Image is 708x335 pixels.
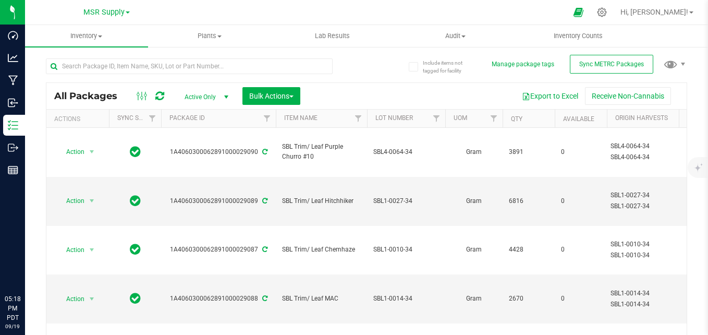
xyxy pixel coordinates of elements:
span: In Sync [130,145,141,159]
span: 0 [561,147,601,157]
span: Inventory [25,31,148,41]
span: SBL Trim/ Leaf Purple Churro #10 [282,142,361,162]
span: 0 [561,245,601,255]
button: Sync METRC Packages [570,55,653,74]
a: Available [563,115,594,123]
iframe: Resource center [10,252,42,283]
span: SBL Trim/ Leaf MAC [282,294,361,304]
div: 1A4060300062891000029088 [160,294,277,304]
a: Audit [394,25,517,47]
span: SBL Trim/ Leaf Hitchhiker [282,196,361,206]
span: Plants [149,31,271,41]
span: 6816 [509,196,548,206]
span: Open Ecommerce Menu [567,2,590,22]
span: Action [57,194,85,208]
span: SBL1-0010-34 [373,245,439,255]
span: Sync from Compliance System [261,295,267,302]
a: Item Name [284,114,318,122]
inline-svg: Inbound [8,98,18,108]
span: select [86,194,99,208]
span: Gram [451,245,496,255]
button: Manage package tags [492,60,554,69]
p: 09/19 [5,322,20,330]
inline-svg: Manufacturing [8,75,18,86]
div: Actions [54,115,105,123]
span: select [86,145,99,159]
span: SBL Trim/ Leaf Chemhaze [282,245,361,255]
span: Sync from Compliance System [261,148,267,155]
a: Filter [350,110,367,127]
span: All Packages [54,90,128,102]
a: UOM [454,114,467,122]
a: Lab Results [271,25,394,47]
a: Origin Harvests [615,114,668,122]
a: Filter [144,110,161,127]
div: Value 1: SBL1-0014-34 [611,289,708,298]
a: Package ID [169,114,205,122]
inline-svg: Dashboard [8,30,18,41]
span: 0 [561,294,601,304]
span: In Sync [130,291,141,306]
button: Bulk Actions [242,87,300,105]
div: Value 2: SBL4-0064-34 [611,152,708,162]
span: In Sync [130,194,141,208]
a: Qty [511,115,522,123]
iframe: Resource center unread badge [31,250,43,262]
button: Receive Non-Cannabis [585,87,671,105]
inline-svg: Outbound [8,142,18,153]
div: 1A4060300062891000029087 [160,245,277,255]
span: Sync from Compliance System [261,246,267,253]
a: Filter [428,110,445,127]
span: Gram [451,294,496,304]
span: Gram [451,147,496,157]
span: SBL1-0027-34 [373,196,439,206]
span: 2670 [509,294,548,304]
inline-svg: Analytics [8,53,18,63]
div: 1A4060300062891000029089 [160,196,277,206]
span: Audit [394,31,516,41]
span: select [86,292,99,306]
span: Gram [451,196,496,206]
span: Action [57,145,85,159]
inline-svg: Reports [8,165,18,175]
p: 05:18 PM PDT [5,294,20,322]
span: 3891 [509,147,548,157]
span: SBL4-0064-34 [373,147,439,157]
div: Value 1: SBL1-0010-34 [611,240,708,249]
span: Action [57,292,85,306]
span: In Sync [130,242,141,257]
a: Inventory Counts [517,25,640,47]
a: Inventory [25,25,148,47]
span: Sync METRC Packages [579,61,644,68]
div: Manage settings [595,7,608,17]
div: Value 2: SBL1-0014-34 [611,300,708,309]
a: Lot Number [375,114,413,122]
a: Sync Status [117,114,157,122]
a: Filter [485,110,503,127]
span: Sync from Compliance System [261,197,267,205]
span: Inventory Counts [540,31,617,41]
span: SBL1-0014-34 [373,294,439,304]
span: 0 [561,196,601,206]
span: Include items not tagged for facility [423,59,475,75]
input: Search Package ID, Item Name, SKU, Lot or Part Number... [46,58,333,74]
div: Value 2: SBL1-0027-34 [611,201,708,211]
span: MSR Supply [83,8,125,17]
span: Action [57,243,85,257]
span: Lab Results [301,31,364,41]
div: Value 2: SBL1-0010-34 [611,250,708,260]
span: select [86,243,99,257]
span: Bulk Actions [249,92,294,100]
inline-svg: Inventory [8,120,18,130]
span: 4428 [509,245,548,255]
a: Plants [148,25,271,47]
span: Hi, [PERSON_NAME]! [620,8,688,16]
div: Value 1: SBL4-0064-34 [611,141,708,151]
div: Value 1: SBL1-0027-34 [611,190,708,200]
a: Filter [259,110,276,127]
div: 1A4060300062891000029090 [160,147,277,157]
button: Export to Excel [515,87,585,105]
